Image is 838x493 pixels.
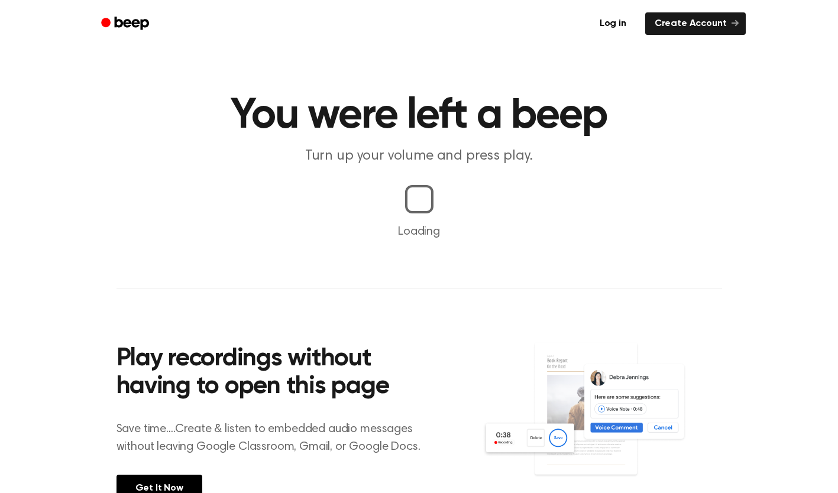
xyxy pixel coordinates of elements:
[645,12,746,35] a: Create Account
[117,95,722,137] h1: You were left a beep
[117,345,435,401] h2: Play recordings without having to open this page
[93,12,160,35] a: Beep
[588,10,638,37] a: Log in
[192,147,646,166] p: Turn up your volume and press play.
[117,420,435,456] p: Save time....Create & listen to embedded audio messages without leaving Google Classroom, Gmail, ...
[14,223,824,241] p: Loading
